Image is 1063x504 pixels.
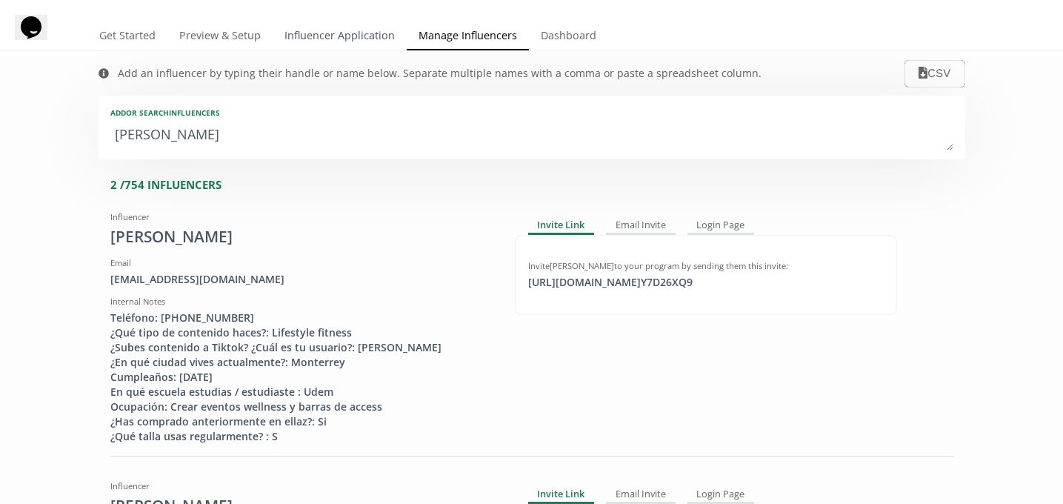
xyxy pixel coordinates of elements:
[529,22,608,52] a: Dashboard
[110,121,953,150] textarea: [PERSON_NAME]
[687,486,755,504] div: Login Page
[407,22,529,52] a: Manage Influencers
[110,272,493,287] div: [EMAIL_ADDRESS][DOMAIN_NAME]
[110,107,953,118] div: Add or search INFLUENCERS
[110,257,493,269] div: Email
[110,296,493,308] div: Internal Notes
[15,15,62,59] iframe: chat widget
[528,217,595,235] div: Invite Link
[519,275,702,290] div: [URL][DOMAIN_NAME] Y7D26XQ9
[273,22,407,52] a: Influencer Application
[110,226,493,248] div: [PERSON_NAME]
[118,66,762,81] div: Add an influencer by typing their handle or name below. Separate multiple names with a comma or p...
[904,60,964,87] button: CSV
[528,260,884,272] div: Invite [PERSON_NAME] to your program by sending them this invite:
[606,217,676,235] div: Email Invite
[87,22,167,52] a: Get Started
[110,211,493,223] div: Influencer
[528,486,595,504] div: Invite Link
[687,217,755,235] div: Login Page
[606,486,676,504] div: Email Invite
[110,480,493,492] div: Influencer
[110,311,493,444] div: Teléfono: [PHONE_NUMBER] ¿Qué tipo de contenido haces?: Lifestyle fitness ¿Subes contenido a Tikt...
[167,22,273,52] a: Preview & Setup
[110,177,965,193] div: 2 / 754 INFLUENCERS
